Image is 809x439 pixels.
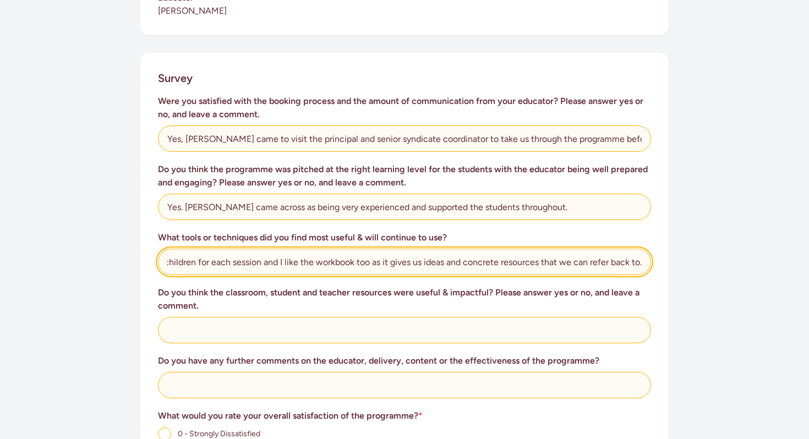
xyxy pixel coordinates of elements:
[158,95,651,121] h3: Were you satisfied with the booking process and the amount of communication from your educator? P...
[158,354,651,367] h3: Do you have any further comments on the educator, delivery, content or the effectiveness of the p...
[158,409,651,422] h3: What would you rate your overall satisfaction of the programme?
[158,70,193,86] h2: Survey
[158,286,651,312] h3: Do you think the classroom, student and teacher resources were useful & impactful? Please answer ...
[158,163,651,189] h3: Do you think the programme was pitched at the right learning level for the students with the educ...
[158,4,651,18] p: [PERSON_NAME]
[178,429,260,438] span: 0 - Strongly Dissatisfied
[158,231,651,244] h3: What tools or techniques did you find most useful & will continue to use?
